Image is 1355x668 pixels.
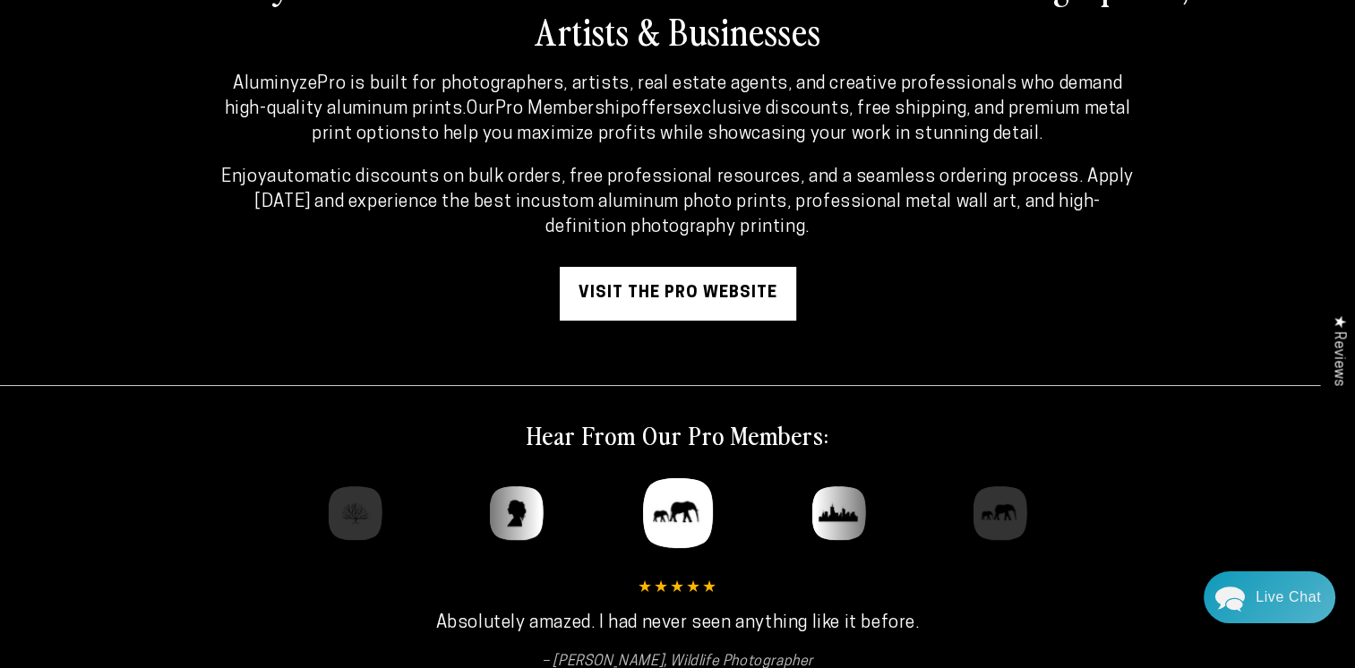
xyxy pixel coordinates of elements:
[216,165,1139,240] p: Enjoy . Apply [DATE] and experience the best in
[1256,571,1321,623] div: Contact Us Directly
[527,418,828,450] h2: Hear From Our Pro Members:
[267,168,1079,186] strong: automatic discounts on bulk orders, free professional resources, and a seamless ordering process
[312,100,1130,143] strong: exclusive discounts, free shipping, and premium metal print options
[1204,571,1335,623] div: Chat widget toggle
[495,100,630,118] strong: Pro Membership
[224,75,1122,118] strong: AluminyzePro is built for photographers, artists, real estate agents, and creative professionals ...
[1321,301,1355,400] div: Click to open Judge.me floating reviews tab
[356,611,1000,636] p: Absolutely amazed. I had never seen anything like it before.
[216,72,1139,147] p: Our offers to help you maximize profits while showcasing your work in stunning detail.
[531,193,1101,236] strong: custom aluminum photo prints, professional metal wall art, and high-definition photography printing.
[560,267,796,321] a: visit the pro website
